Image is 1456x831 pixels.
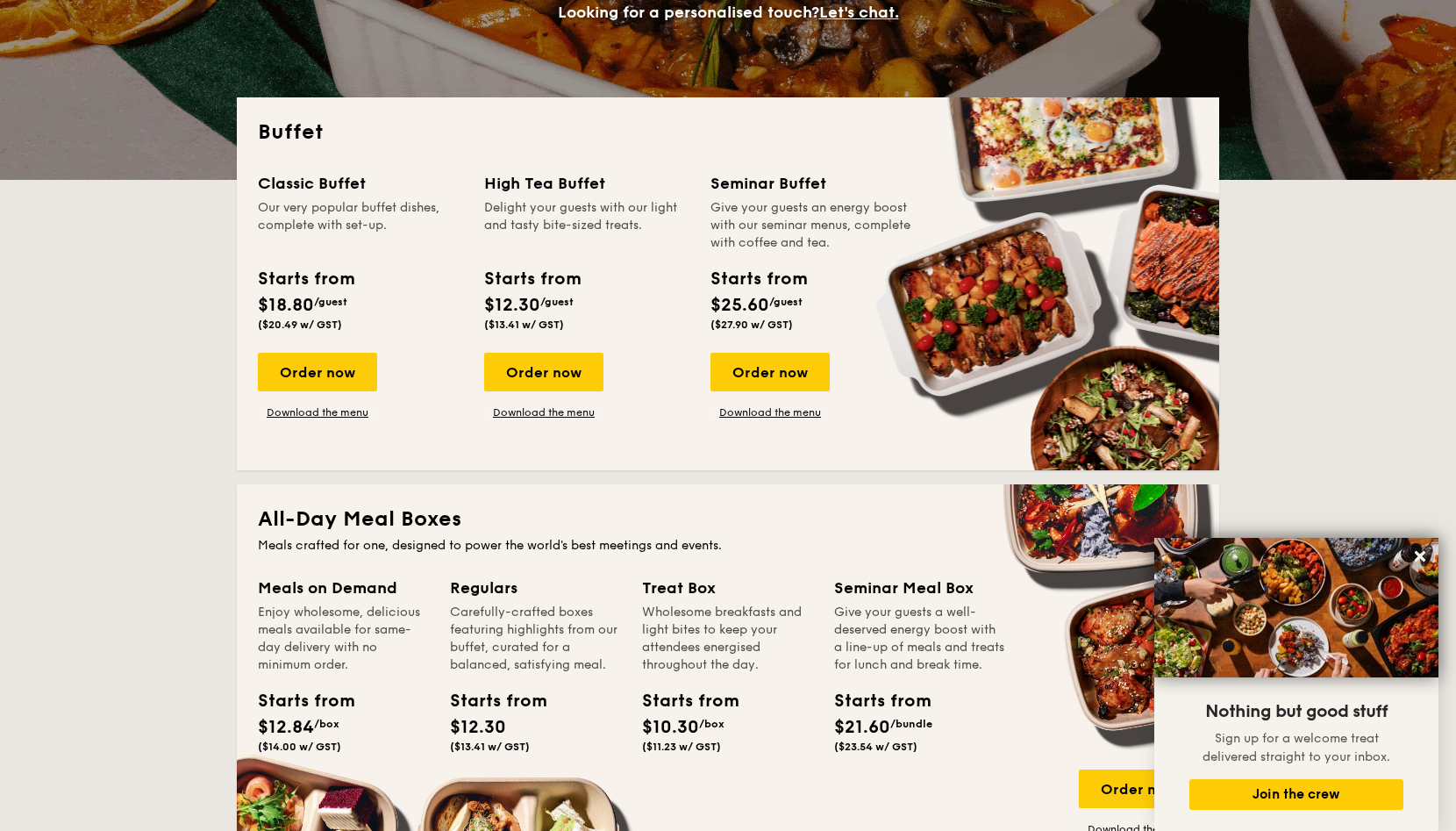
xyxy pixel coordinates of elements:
span: Looking for a personalised touch? [558,3,819,22]
a: Download the menu [258,405,377,419]
span: /guest [540,296,574,308]
div: Give your guests an energy boost with our seminar menus, complete with coffee and tea. [710,199,916,252]
span: /box [699,718,724,730]
h2: All-Day Meal Boxes [258,505,1198,534]
div: Order now [1079,770,1198,808]
div: High Tea Buffet [484,171,689,196]
span: ($20.49 w/ GST) [258,319,342,331]
div: Starts from [642,688,721,714]
span: $18.80 [258,295,314,316]
span: Nothing but good stuff [1205,701,1388,722]
span: $25.60 [710,295,769,316]
div: Carefully-crafted boxes featuring highlights from our buffet, curated for a balanced, satisfying ... [450,604,621,674]
button: Join the crew [1189,779,1403,810]
div: Starts from [258,266,353,292]
div: Starts from [258,688,337,714]
img: DSC07876-Edit02-Large.jpeg [1154,538,1438,677]
div: Our very popular buffet dishes, complete with set-up. [258,199,463,252]
div: Order now [484,353,603,391]
div: Starts from [710,266,806,292]
div: Treat Box [642,576,813,600]
span: $21.60 [834,717,890,738]
div: Seminar Buffet [710,171,916,196]
a: Download the menu [484,405,603,419]
span: Let's chat. [819,3,899,22]
div: Meals on Demand [258,576,429,600]
span: /guest [314,296,347,308]
span: ($27.90 w/ GST) [710,319,793,331]
div: Starts from [450,688,529,714]
div: Enjoy wholesome, delicious meals available for same-day delivery with no minimum order. [258,604,429,674]
div: Delight your guests with our light and tasty bite-sized treats. [484,199,689,252]
h2: Buffet [258,118,1198,147]
div: Wholesome breakfasts and light bites to keep your attendees energised throughout the day. [642,604,813,674]
button: Close [1406,542,1434,570]
div: Classic Buffet [258,171,463,196]
span: $12.30 [450,717,506,738]
span: Sign up for a welcome treat delivered straight to your inbox. [1203,731,1390,764]
span: /box [314,718,339,730]
div: Order now [258,353,377,391]
span: $10.30 [642,717,699,738]
span: ($11.23 w/ GST) [642,741,721,753]
span: /guest [769,296,803,308]
span: /bundle [890,718,932,730]
div: Regulars [450,576,621,600]
div: Give your guests a well-deserved energy boost with a line-up of meals and treats for lunch and br... [834,604,1005,674]
span: $12.30 [484,295,540,316]
span: ($13.41 w/ GST) [450,741,530,753]
div: Starts from [834,688,913,714]
div: Order now [710,353,830,391]
span: ($13.41 w/ GST) [484,319,564,331]
div: Starts from [484,266,580,292]
span: ($14.00 w/ GST) [258,741,341,753]
div: Seminar Meal Box [834,576,1005,600]
span: ($23.54 w/ GST) [834,741,917,753]
span: $12.84 [258,717,314,738]
div: Meals crafted for one, designed to power the world's best meetings and events. [258,537,1198,555]
a: Download the menu [710,405,830,419]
